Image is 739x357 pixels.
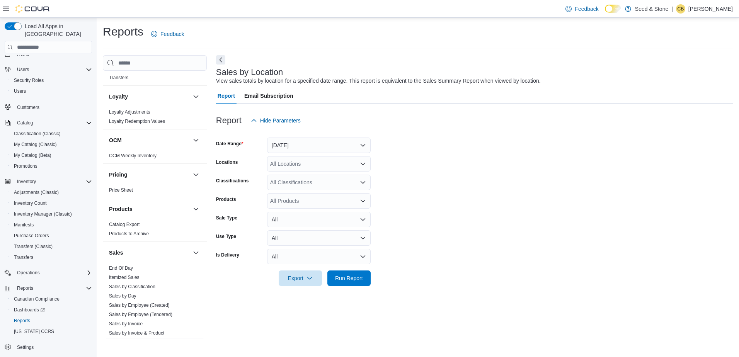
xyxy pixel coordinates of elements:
[2,267,95,278] button: Operations
[11,151,54,160] a: My Catalog (Beta)
[11,199,50,208] a: Inventory Count
[11,140,60,149] a: My Catalog (Classic)
[14,268,43,277] button: Operations
[216,116,242,125] h3: Report
[109,153,157,159] span: OCM Weekly Inventory
[216,68,283,77] h3: Sales by Location
[11,253,92,262] span: Transfers
[8,75,95,86] button: Security Roles
[14,131,61,137] span: Classification (Classic)
[109,221,140,228] span: Catalog Export
[14,141,57,148] span: My Catalog (Classic)
[11,305,92,314] span: Dashboards
[17,270,40,276] span: Operations
[14,189,59,195] span: Adjustments (Classic)
[109,275,140,280] a: Itemized Sales
[109,265,133,271] a: End Of Day
[109,302,170,308] span: Sales by Employee (Created)
[109,330,164,336] span: Sales by Invoice & Product
[160,30,184,38] span: Feedback
[8,198,95,209] button: Inventory Count
[11,87,92,96] span: Users
[11,220,92,229] span: Manifests
[14,342,92,352] span: Settings
[11,242,92,251] span: Transfers (Classic)
[191,248,201,257] button: Sales
[216,77,541,85] div: View sales totals by location for a specified date range. This report is equivalent to the Sales ...
[216,141,243,147] label: Date Range
[14,268,92,277] span: Operations
[17,66,29,73] span: Users
[8,219,95,230] button: Manifests
[103,107,207,129] div: Loyalty
[14,77,44,83] span: Security Roles
[103,151,207,163] div: OCM
[11,76,47,85] a: Security Roles
[676,4,685,14] div: Charandeep Bawa
[14,284,92,293] span: Reports
[109,249,190,257] button: Sales
[14,177,39,186] button: Inventory
[109,136,190,144] button: OCM
[109,330,164,336] a: Sales by Invoice & Product
[14,307,45,313] span: Dashboards
[11,316,33,325] a: Reports
[109,93,190,100] button: Loyalty
[17,178,36,185] span: Inventory
[11,231,52,240] a: Purchase Orders
[11,327,57,336] a: [US_STATE] CCRS
[11,209,75,219] a: Inventory Manager (Classic)
[11,294,63,304] a: Canadian Compliance
[8,86,95,97] button: Users
[15,5,50,13] img: Cova
[8,150,95,161] button: My Catalog (Beta)
[562,1,601,17] a: Feedback
[248,113,304,128] button: Hide Parameters
[267,249,371,264] button: All
[360,198,366,204] button: Open list of options
[605,5,621,13] input: Dark Mode
[8,187,95,198] button: Adjustments (Classic)
[8,304,95,315] a: Dashboards
[360,161,366,167] button: Open list of options
[191,136,201,145] button: OCM
[109,284,155,289] a: Sales by Classification
[11,316,92,325] span: Reports
[11,327,92,336] span: Washington CCRS
[14,118,92,127] span: Catalog
[216,55,225,65] button: Next
[14,254,33,260] span: Transfers
[14,152,51,158] span: My Catalog (Beta)
[283,270,317,286] span: Export
[109,75,128,81] span: Transfers
[14,211,72,217] span: Inventory Manager (Classic)
[109,119,165,124] a: Loyalty Redemption Values
[11,76,92,85] span: Security Roles
[2,176,95,187] button: Inventory
[11,294,92,304] span: Canadian Compliance
[109,303,170,308] a: Sales by Employee (Created)
[103,185,207,198] div: Pricing
[11,220,37,229] a: Manifests
[109,321,143,326] a: Sales by Invoice
[11,129,64,138] a: Classification (Classic)
[267,138,371,153] button: [DATE]
[14,102,92,112] span: Customers
[109,249,123,257] h3: Sales
[11,161,41,171] a: Promotions
[11,231,92,240] span: Purchase Orders
[2,342,95,353] button: Settings
[191,204,201,214] button: Products
[109,265,133,271] span: End Of Day
[14,88,26,94] span: Users
[335,274,363,282] span: Run Report
[216,215,237,221] label: Sale Type
[11,253,36,262] a: Transfers
[8,209,95,219] button: Inventory Manager (Classic)
[11,151,92,160] span: My Catalog (Beta)
[109,153,157,158] a: OCM Weekly Inventory
[2,117,95,128] button: Catalog
[109,205,133,213] h3: Products
[109,187,133,193] a: Price Sheet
